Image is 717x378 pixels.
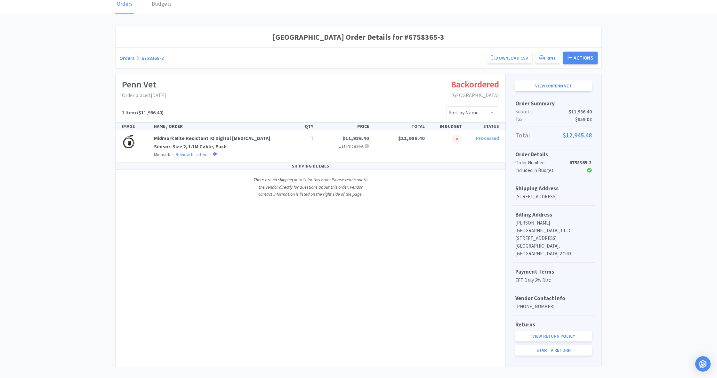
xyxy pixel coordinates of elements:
[515,184,592,193] h5: Shipping Address
[695,356,711,372] div: Open Intercom Messenger
[515,276,592,284] p: EFT Daily 2% Disc
[515,159,566,167] div: Order Number:
[515,303,592,310] p: [PHONE_NUMBER]
[515,116,592,123] p: Tax
[515,331,592,341] a: View Return Policy
[515,219,592,234] p: [PERSON_NAME][GEOGRAPHIC_DATA], PLLC
[515,130,592,140] p: Total
[116,162,505,170] div: SHIPPING DETAILS
[427,123,464,130] div: IN BUDGET
[487,53,532,63] a: Download CSV
[575,116,592,123] span: $959.08
[122,134,136,148] img: aeebbab231404b0f8d1c878602af9a1e_575405.png
[279,123,316,130] div: QTY
[342,135,369,141] span: $11,986.40
[451,78,499,90] span: Backordered
[208,152,212,157] span: •
[122,77,166,92] h1: Penn Vet
[122,109,164,117] h5: ($11,986.40)
[515,294,592,303] h5: Vendor Contact Info
[141,55,164,61] a: 6758365-3
[119,31,598,43] h1: [GEOGRAPHIC_DATA] Order Details for #6758365-3
[154,152,170,157] span: Midmark
[119,55,134,61] a: Orders
[515,80,592,91] a: View onPenn Vet
[476,135,499,141] span: Processed
[451,91,499,100] p: [GEOGRAPHIC_DATA]
[569,160,592,166] strong: 6758365-3
[254,177,367,197] i: There are no shipping details for this order. Please reach out to the vendor directly for questio...
[515,193,592,201] p: [STREET_ADDRESS]
[569,108,592,116] span: $11,986.40
[176,152,207,157] a: Review this item
[464,123,502,130] div: STATUS
[372,123,427,130] div: TOTAL
[281,134,313,143] p: 1
[536,53,560,63] button: Print
[122,109,136,116] span: 1 Item
[171,152,175,157] span: •
[318,143,369,150] p: List Price: N/A
[515,167,566,174] div: Included in Budget:
[122,91,166,100] p: Order placed: [DATE]
[515,267,592,276] h5: Payment Terms
[563,52,598,64] button: Actions
[398,135,425,141] span: $11,986.40
[515,320,592,329] h5: Returns
[119,123,151,130] div: IMAGE
[515,210,592,219] h5: Billing Address
[151,123,279,130] div: NAME / ORDER
[515,345,592,356] a: Start a Return
[316,123,372,130] div: PRICE
[563,130,592,140] span: $12,945.48
[515,99,592,108] h5: Order Summary
[515,150,592,159] h5: Order Details
[154,135,270,150] a: Midmark Bite Resistant IO Digital [MEDICAL_DATA] Sensor: Size 2, 1.1M Cable, Each
[515,242,592,258] p: [GEOGRAPHIC_DATA], [GEOGRAPHIC_DATA] 27249
[515,108,592,116] p: Subtotal
[515,234,592,242] p: [STREET_ADDRESS]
